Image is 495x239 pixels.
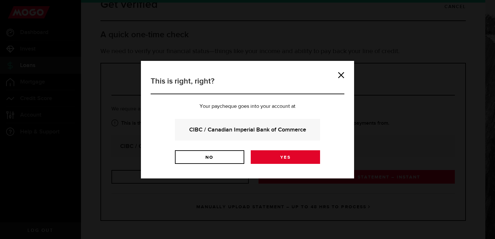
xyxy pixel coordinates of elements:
a: No [175,150,244,164]
a: Yes [251,150,320,164]
h3: This is right, right? [151,75,344,94]
button: Open LiveChat chat widget [5,3,25,22]
p: Your paycheque goes into your account at [151,104,344,109]
strong: CIBC / Canadian Imperial Bank of Commerce [184,125,311,134]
